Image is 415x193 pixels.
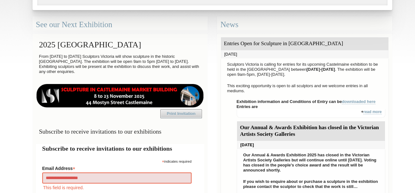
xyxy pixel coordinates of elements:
[36,125,204,138] h3: Subscribe to receive invitations to our exhibitions
[42,164,192,172] label: Email Address
[42,184,192,191] div: This field is required.
[237,99,376,104] strong: Exhibition information and Conditions of Entry can be
[42,144,198,153] h2: Subscribe to receive invitations to our exhibitions
[36,52,204,76] p: From [DATE] to [DATE] Sculptors Victoria will show sculpture in the historic [GEOGRAPHIC_DATA]. T...
[224,60,385,79] p: Sculptors Victoria is calling for entries for its upcoming Castelmaine exhibition to be held in t...
[221,37,388,50] div: Entries Open for Sculpture in [GEOGRAPHIC_DATA]
[36,37,204,52] h2: 2025 [GEOGRAPHIC_DATA]
[221,50,388,58] div: [DATE]
[240,151,382,174] p: Our Annual & Awards Exhibition 2025 has closed in the Victorian Artists Society Galleries but wil...
[342,99,376,104] a: downloaded here
[36,84,204,107] img: castlemaine-ldrbd25v2.png
[217,16,392,33] div: News
[42,158,192,164] div: indicates required
[160,109,202,118] a: Print Invitation
[363,110,382,114] a: read more
[240,178,382,191] p: If you wish to enquire about or purchase a sculpture in the exhibition please contact the sculpto...
[237,141,385,149] div: [DATE]
[237,121,385,141] div: Our Annual & Awards Exhibition has closed in the Victorian Artists Society Galleries
[224,82,385,95] p: This exciting opportunity is open to all sculptors and we welcome entries in all mediums.
[306,67,335,72] strong: [DATE]-[DATE]
[33,16,208,33] div: See our Next Exhibition
[237,109,385,118] div: +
